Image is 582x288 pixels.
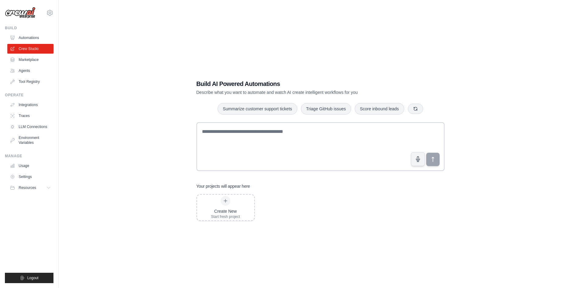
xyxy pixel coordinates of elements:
span: Logout [27,276,38,280]
div: Operate [5,93,53,98]
a: Tool Registry [7,77,53,87]
p: Describe what you want to automate and watch AI create intelligent workflows for you [196,89,402,95]
a: Settings [7,172,53,182]
a: Crew Studio [7,44,53,54]
button: Resources [7,183,53,193]
a: Traces [7,111,53,121]
h1: Build AI Powered Automations [196,80,402,88]
img: Logo [5,7,35,19]
a: Integrations [7,100,53,110]
div: Manage [5,154,53,158]
button: Get new suggestions [408,104,423,114]
h3: Your projects will appear here [196,183,250,189]
div: Start fresh project [211,214,240,219]
a: Automations [7,33,53,43]
div: Build [5,26,53,30]
button: Summarize customer support tickets [218,103,297,115]
div: Create New [211,208,240,214]
button: Score inbound leads [355,103,404,115]
a: Agents [7,66,53,76]
a: LLM Connections [7,122,53,132]
span: Resources [19,185,36,190]
a: Marketplace [7,55,53,65]
button: Click to speak your automation idea [411,152,425,166]
button: Logout [5,273,53,283]
button: Triage GitHub issues [301,103,351,115]
a: Environment Variables [7,133,53,148]
a: Usage [7,161,53,171]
